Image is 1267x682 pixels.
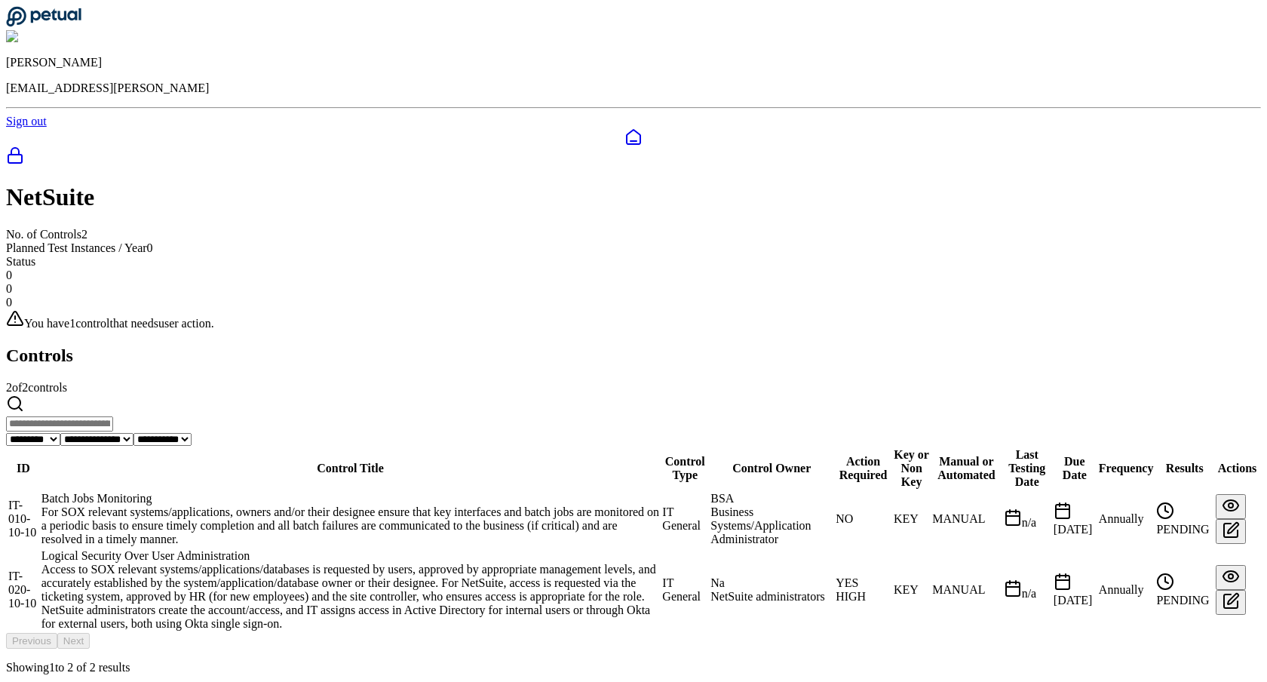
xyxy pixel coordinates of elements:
[6,183,1261,211] h1: NetSuite
[836,590,891,604] div: HIGH
[1004,579,1051,601] div: n/a
[6,241,147,254] span: Planned Test Instances / Year
[147,241,153,254] span: 0
[41,492,660,505] div: Batch Jobs Monitoring
[835,447,891,490] th: Action Required
[1215,447,1259,490] th: Actions
[710,492,734,505] span: BSA
[1054,502,1096,536] div: [DATE]
[931,447,1001,490] th: Manual or Automated
[6,269,12,281] span: 0
[6,633,57,649] button: Previous
[836,512,891,526] div: NO
[661,447,708,490] th: Control Type
[6,346,1261,366] h2: Controls
[1053,447,1097,490] th: Due Date
[662,576,707,604] div: IT General
[6,30,108,44] img: Shekhar Khedekar
[6,115,47,127] a: Sign out
[24,317,214,330] span: You have 1 control that need s user action.
[81,228,87,241] span: 2
[710,576,725,589] span: Na
[6,255,35,268] span: Status
[6,81,1261,95] p: [EMAIL_ADDRESS][PERSON_NAME]
[17,462,30,475] span: ID
[932,583,1000,597] div: MANUAL
[6,661,1261,674] p: Showing to of results
[1098,548,1155,631] td: Annually
[1098,447,1155,490] th: Frequency
[6,128,1261,146] a: Dashboard
[90,661,96,674] span: 2
[710,590,833,604] div: NetSuite administrators
[6,146,1261,167] a: SOC
[893,447,930,490] th: Key or Non Key
[317,462,383,475] span: Control Title
[710,447,833,490] th: Control Owner
[894,512,929,526] div: KEY
[1003,447,1051,490] th: Last Testing Date
[6,296,12,309] span: 0
[6,381,67,394] span: 2 of 2 controls
[710,505,833,546] div: Business Systems/Application Administrator
[662,505,707,533] div: IT General
[49,661,55,674] span: 1
[1054,573,1096,607] div: [DATE]
[41,505,660,546] div: For SOX relevant systems/applications, owners and/or their designee ensure that key interfaces an...
[41,549,660,563] div: Logical Security Over User Administration
[1156,573,1213,607] div: PENDING
[8,548,39,631] td: IT-020-10-10
[67,661,73,674] span: 2
[1156,502,1213,536] div: PENDING
[57,633,90,649] button: Next
[6,56,1261,69] p: [PERSON_NAME]
[6,17,81,29] a: Go to Dashboard
[6,228,81,241] span: No. of Controls
[836,576,891,590] div: YES
[894,583,929,597] div: KEY
[932,512,1000,526] div: MANUAL
[1098,491,1155,547] td: Annually
[41,563,660,631] div: Access to SOX relevant systems/applications/databases is requested by users, approved by appropri...
[6,282,12,295] span: 0
[1155,447,1213,490] th: Results
[1004,508,1051,530] div: n/a
[8,491,39,547] td: IT-010-10-10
